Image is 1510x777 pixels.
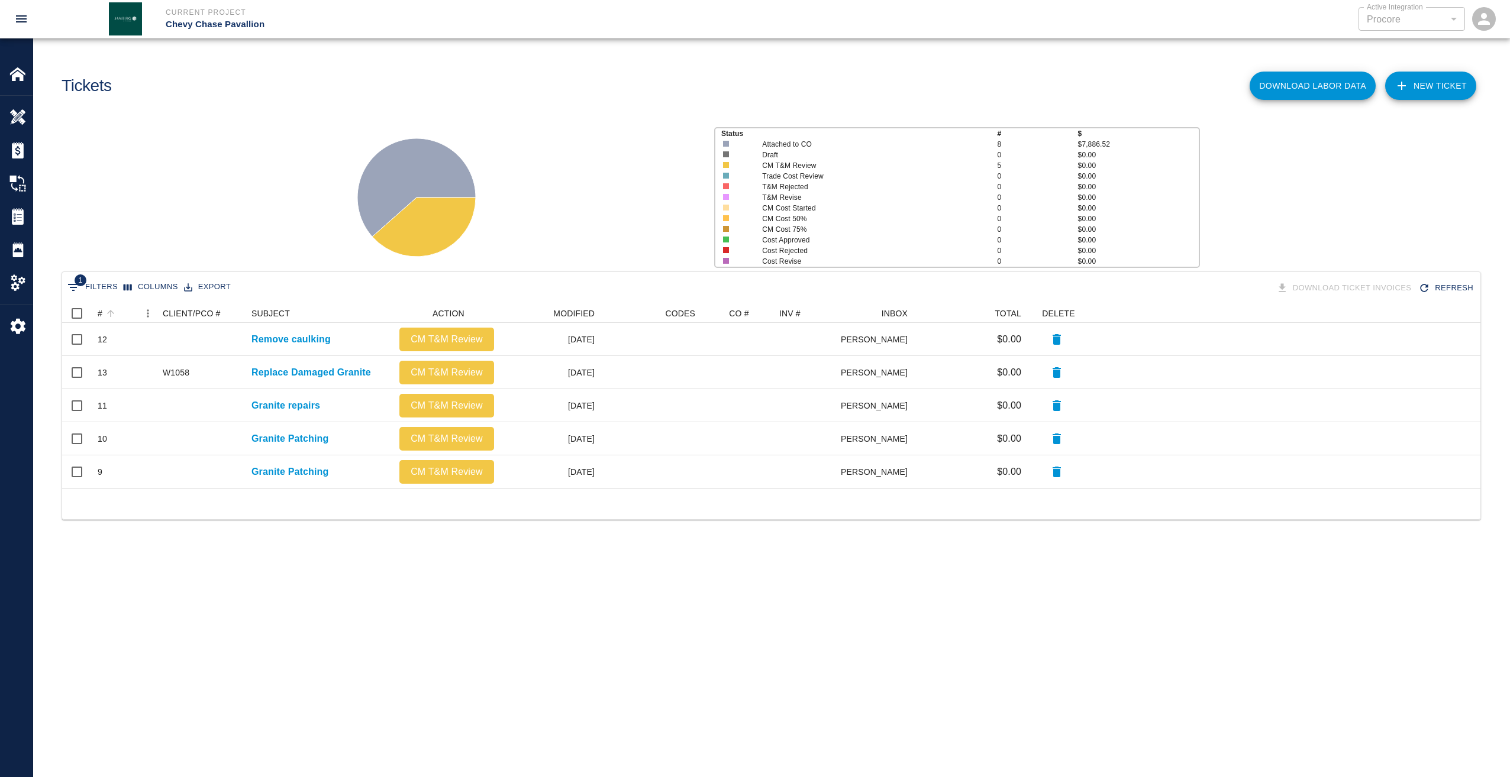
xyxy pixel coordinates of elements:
div: # [92,304,157,323]
p: T&M Revise [762,192,973,203]
p: Chevy Chase Pavallion [166,18,819,31]
p: 8 [997,139,1077,150]
p: 0 [997,245,1077,256]
p: CM T&M Review [404,365,489,380]
a: Replace Damaged Granite [251,365,371,380]
div: Procore [1367,12,1457,26]
p: $0.00 [1078,192,1199,203]
div: Tickets download in groups of 15 [1274,278,1417,299]
div: CODES [601,304,701,323]
p: CM T&M Review [404,465,489,479]
a: Granite Patching [251,432,328,446]
p: 0 [997,256,1077,267]
div: CO # [701,304,773,323]
p: T&M Rejected [762,182,973,192]
img: Janeiro Inc [109,2,142,35]
p: CM Cost Started [762,203,973,213]
div: 11 [98,400,107,412]
p: 5 [997,160,1077,171]
div: SUBJECT [246,304,393,323]
p: $0.00 [997,465,1021,479]
p: Draft [762,150,973,160]
p: Attached to CO [762,139,973,150]
p: Status [721,128,998,139]
button: Download Labor Data [1250,72,1376,100]
p: $0.00 [1078,203,1199,213]
p: $0.00 [1078,256,1199,267]
div: # [98,304,102,323]
iframe: Chat Widget [1451,720,1510,777]
div: SUBJECT [251,304,290,323]
p: 0 [997,203,1077,213]
p: $0.00 [997,332,1021,347]
div: 10 [98,433,107,445]
p: $0.00 [1078,224,1199,235]
div: CO # [729,304,748,323]
p: 0 [997,235,1077,245]
p: $0.00 [1078,171,1199,182]
a: Remove caulking [251,332,331,347]
button: Show filters [64,278,121,297]
span: 1 [75,274,86,286]
p: $0.00 [1078,245,1199,256]
p: $0.00 [1078,235,1199,245]
div: 9 [98,466,102,478]
p: $0.00 [997,365,1021,380]
a: Granite Patching [251,465,328,479]
div: [PERSON_NAME] [841,422,914,455]
p: CM Cost 50% [762,213,973,224]
div: [PERSON_NAME] [841,323,914,356]
button: Select columns [121,278,181,296]
label: Active Integration [1367,2,1423,12]
div: INBOX [882,304,908,323]
p: $ [1078,128,1199,139]
p: CM T&M Review [404,399,489,413]
p: Cost Rejected [762,245,973,256]
p: CM T&M Review [762,160,973,171]
div: [PERSON_NAME] [841,389,914,422]
p: Current Project [166,7,819,18]
button: Export [181,278,234,296]
p: $0.00 [1078,150,1199,160]
h1: Tickets [62,76,112,96]
div: MODIFIED [500,304,601,323]
p: 0 [997,171,1077,182]
button: open drawer [7,5,36,33]
p: CM Cost 75% [762,224,973,235]
div: [PERSON_NAME] [841,455,914,488]
div: DELETE [1027,304,1086,323]
div: TOTAL [914,304,1027,323]
div: [DATE] [500,389,601,422]
div: CODES [665,304,695,323]
div: ACTION [393,304,500,323]
p: CM T&M Review [404,432,489,446]
div: 13 [98,367,107,378]
a: NEW TICKET [1385,72,1476,100]
div: [DATE] [500,455,601,488]
a: Granite repairs [251,399,320,413]
div: CLIENT/PCO # [157,304,246,323]
div: W1058 [163,367,189,378]
div: INV # [773,304,841,323]
p: 0 [997,182,1077,192]
div: DELETE [1042,304,1075,323]
p: # [997,128,1077,139]
p: 0 [997,150,1077,160]
div: 12 [98,334,107,345]
p: CM T&M Review [404,332,489,347]
p: $0.00 [1078,160,1199,171]
div: [DATE] [500,422,601,455]
p: $0.00 [997,432,1021,446]
div: INV # [779,304,801,323]
p: Trade Cost Review [762,171,973,182]
p: $0.00 [1078,213,1199,224]
div: [DATE] [500,323,601,356]
div: Refresh the list [1416,278,1478,299]
div: MODIFIED [553,304,595,323]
